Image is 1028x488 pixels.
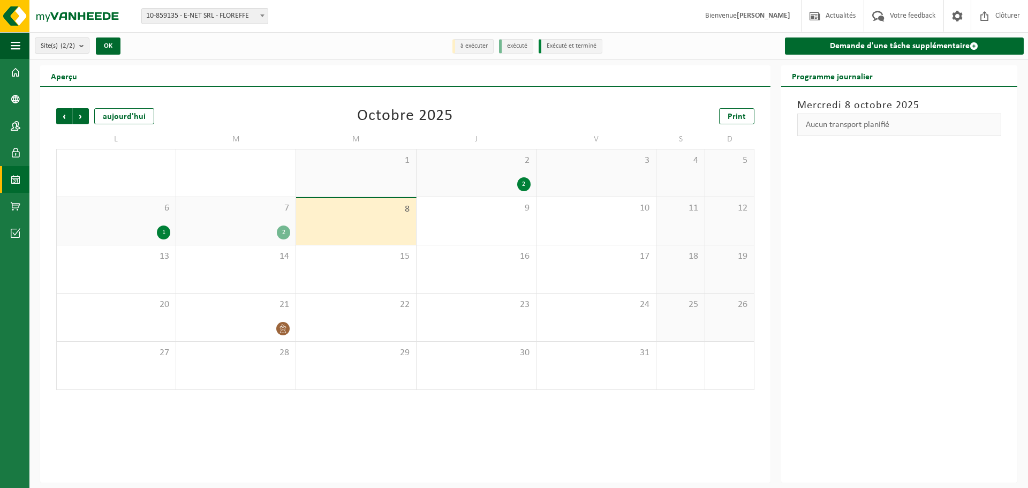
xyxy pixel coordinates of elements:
td: J [417,130,536,149]
span: 19 [710,251,748,262]
div: 2 [517,177,531,191]
div: 2 [277,226,290,239]
td: L [56,130,176,149]
span: 10 [542,202,651,214]
button: OK [96,37,120,55]
span: 9 [422,202,531,214]
span: 21 [182,299,290,311]
span: 12 [710,202,748,214]
span: 26 [710,299,748,311]
td: V [536,130,656,149]
div: Aucun transport planifié [797,114,1001,136]
td: M [296,130,416,149]
h3: Mercredi 8 octobre 2025 [797,97,1001,114]
span: 5 [710,155,748,167]
span: 1 [301,155,410,167]
span: 7 [182,202,290,214]
span: 27 [62,347,170,359]
span: Suivant [73,108,89,124]
span: Site(s) [41,38,75,54]
h2: Aperçu [40,65,88,86]
span: Précédent [56,108,72,124]
span: Print [728,112,746,121]
span: 8 [301,204,410,215]
button: Site(s)(2/2) [35,37,89,54]
span: 25 [662,299,699,311]
span: 15 [301,251,410,262]
span: 10-859135 - E-NET SRL - FLOREFFE [142,9,268,24]
span: 4 [662,155,699,167]
li: exécuté [499,39,533,54]
span: 2 [422,155,531,167]
span: 28 [182,347,290,359]
div: aujourd'hui [94,108,154,124]
strong: [PERSON_NAME] [737,12,790,20]
span: 31 [542,347,651,359]
span: 18 [662,251,699,262]
div: 1 [157,226,170,239]
count: (2/2) [61,42,75,49]
a: Print [719,108,754,124]
span: 11 [662,202,699,214]
span: 29 [301,347,410,359]
span: 14 [182,251,290,262]
span: 22 [301,299,410,311]
span: 24 [542,299,651,311]
span: 17 [542,251,651,262]
span: 20 [62,299,170,311]
div: Octobre 2025 [357,108,453,124]
td: D [705,130,754,149]
span: 10-859135 - E-NET SRL - FLOREFFE [141,8,268,24]
li: Exécuté et terminé [539,39,602,54]
span: 13 [62,251,170,262]
span: 23 [422,299,531,311]
td: M [176,130,296,149]
a: Demande d'une tâche supplémentaire [785,37,1024,55]
span: 3 [542,155,651,167]
h2: Programme journalier [781,65,883,86]
td: S [656,130,705,149]
span: 16 [422,251,531,262]
span: 30 [422,347,531,359]
li: à exécuter [452,39,494,54]
span: 6 [62,202,170,214]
